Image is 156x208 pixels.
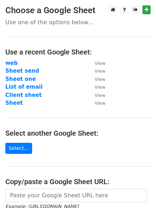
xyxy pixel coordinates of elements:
a: Sheet send [5,68,39,74]
a: View [87,76,105,82]
a: View [87,60,105,66]
h4: Copy/paste a Google Sheet URL: [5,177,151,186]
input: Paste your Google Sheet URL here [5,189,147,202]
a: Client sheet [5,92,42,98]
small: View [95,93,105,98]
a: Select... [5,143,32,154]
small: View [95,77,105,82]
h4: Select another Google Sheet: [5,129,151,137]
h4: Use a recent Google Sheet: [5,48,151,56]
small: View [95,84,105,90]
a: Sheet one [5,76,36,82]
small: View [95,68,105,74]
small: View [95,61,105,66]
small: View [95,100,105,106]
a: View [87,92,105,98]
a: List of email [5,84,42,90]
a: View [87,84,105,90]
a: View [87,100,105,106]
a: View [87,68,105,74]
a: Sheet [5,100,23,106]
h3: Choose a Google Sheet [5,5,151,16]
p: Use one of the options below... [5,19,151,26]
a: web [5,60,18,66]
